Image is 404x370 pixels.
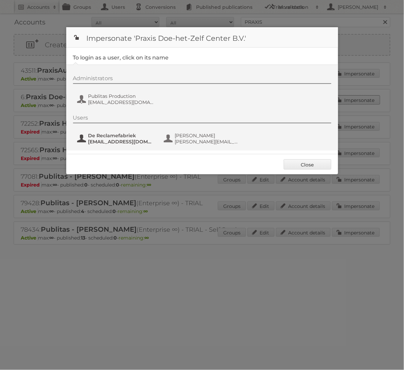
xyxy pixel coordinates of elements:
span: Publitas Production [88,93,154,99]
legend: To login as a user, click on its name [73,54,169,61]
a: Close [284,159,331,170]
button: Publitas Production [EMAIL_ADDRESS][DOMAIN_NAME] [76,92,156,106]
span: [EMAIL_ADDRESS][DOMAIN_NAME] [88,99,154,105]
span: De Reclamefabriek [88,133,154,139]
span: [PERSON_NAME][EMAIL_ADDRESS][DOMAIN_NAME] [175,139,241,145]
span: [EMAIL_ADDRESS][DOMAIN_NAME] [88,139,154,145]
div: Administrators [73,75,331,84]
button: De Reclamefabriek [EMAIL_ADDRESS][DOMAIN_NAME] [76,132,156,145]
button: [PERSON_NAME] [PERSON_NAME][EMAIL_ADDRESS][DOMAIN_NAME] [163,132,243,145]
h1: Impersonate 'Praxis Doe-het-Zelf Center B.V.' [66,27,338,48]
div: Users [73,114,331,123]
span: [PERSON_NAME] [175,133,241,139]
